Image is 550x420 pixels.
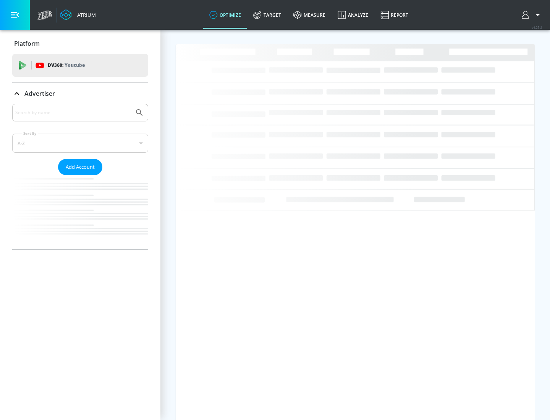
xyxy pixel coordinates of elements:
[12,54,148,77] div: DV360: Youtube
[22,131,38,136] label: Sort By
[65,61,85,69] p: Youtube
[287,1,332,29] a: measure
[66,163,95,171] span: Add Account
[74,11,96,18] div: Atrium
[12,175,148,249] nav: list of Advertiser
[15,108,131,118] input: Search by name
[48,61,85,69] p: DV360:
[12,104,148,249] div: Advertiser
[58,159,102,175] button: Add Account
[532,25,542,29] span: v 4.25.2
[14,39,40,48] p: Platform
[24,89,55,98] p: Advertiser
[60,9,96,21] a: Atrium
[203,1,247,29] a: optimize
[12,33,148,54] div: Platform
[12,134,148,153] div: A-Z
[332,1,374,29] a: Analyze
[12,83,148,104] div: Advertiser
[247,1,287,29] a: Target
[374,1,414,29] a: Report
